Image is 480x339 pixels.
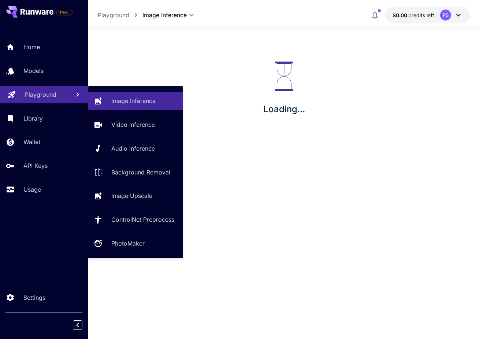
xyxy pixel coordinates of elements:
p: Background Removal [111,168,170,177]
span: Image Inference [142,11,187,19]
span: TRIAL [57,10,72,15]
a: Image Inference [88,92,183,110]
p: Loading... [263,103,305,116]
a: ControlNet Preprocess [88,211,183,229]
span: $0.00 [392,12,409,18]
p: Video Inference [111,120,155,129]
p: Usage [23,185,41,194]
p: API Keys [23,161,48,170]
span: credits left [409,12,434,18]
a: Background Removal [88,163,183,181]
p: PhotoMaker [111,239,145,248]
p: Audio Inference [111,144,155,153]
div: PS [440,10,451,21]
div: $0.00 [392,11,434,19]
p: Playground [98,11,129,19]
a: Image Upscale [88,187,183,205]
nav: breadcrumb [98,11,142,19]
p: Image Upscale [111,191,152,200]
p: Settings [23,293,45,302]
p: Playground [25,90,56,99]
p: Image Inference [111,96,156,105]
a: Video Inference [88,116,183,134]
button: $0.00 [385,7,470,23]
p: Wallet [23,137,40,146]
p: Library [23,114,43,123]
span: Add your payment card to enable full platform functionality. [56,8,72,17]
p: Models [23,66,44,75]
button: Collapse sidebar [73,320,82,330]
p: Home [23,43,40,51]
a: PhotoMaker [88,235,183,253]
a: Audio Inference [88,140,183,158]
p: ControlNet Preprocess [111,215,174,224]
div: Collapse sidebar [78,318,88,332]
